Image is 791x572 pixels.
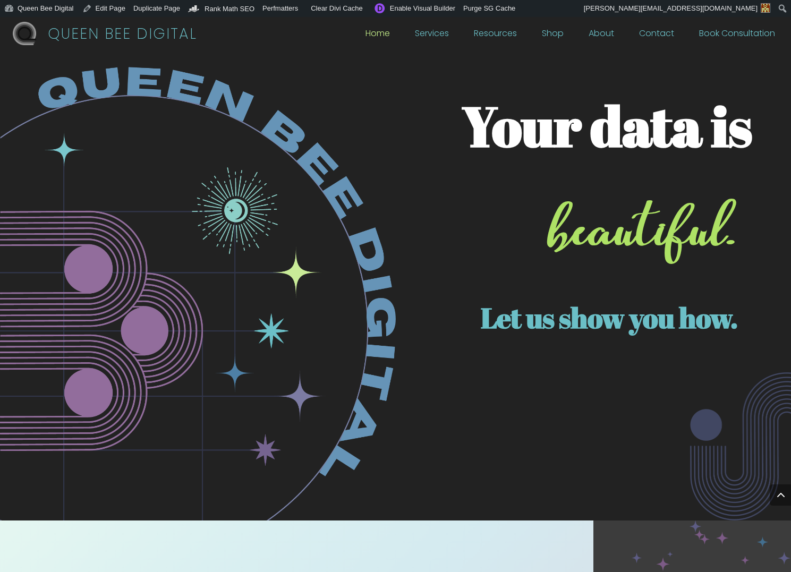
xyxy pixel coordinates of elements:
[639,30,674,42] a: Contact
[13,22,36,45] img: QBD Logo
[413,195,732,289] h1: beautiful.
[589,30,614,42] a: About
[205,5,254,13] span: Rank Math SEO
[413,92,752,164] h1: Your data is
[699,30,775,42] a: Book Consultation
[413,301,738,339] h2: Let us show you how.
[415,30,449,42] a: Services
[690,372,791,520] img: qbd_boho_redesignAsset 4@4x
[474,30,517,42] a: Resources
[48,27,197,44] p: QUEEN BEE DIGITAL
[542,30,564,42] a: Shop
[365,30,390,42] a: Home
